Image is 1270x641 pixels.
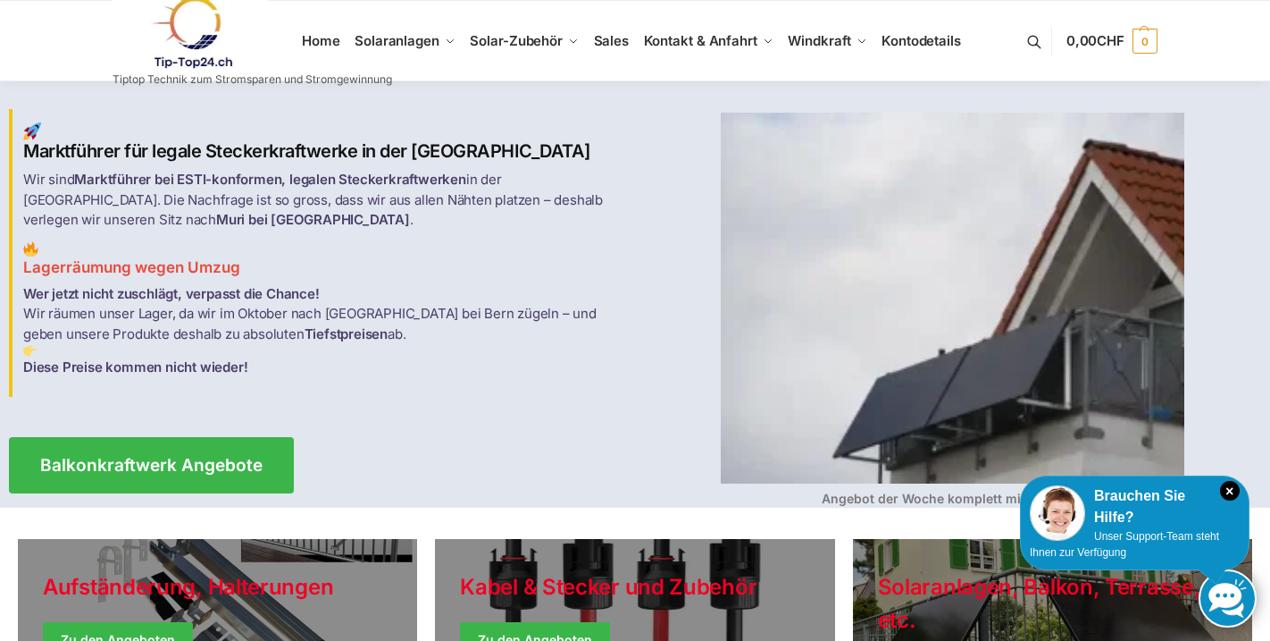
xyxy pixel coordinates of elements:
[881,32,961,49] span: Kontodetails
[23,284,624,378] p: Wir räumen unser Lager, da wir im Oktober nach [GEOGRAPHIC_DATA] bei Bern zügeln – und geben unse...
[23,122,41,140] img: Home 1
[636,1,781,81] a: Kontakt & Anfahrt
[40,457,263,474] span: Balkonkraftwerk Angebote
[1066,14,1157,68] a: 0,00CHF 0
[463,1,586,81] a: Solar-Zubehör
[822,491,1083,506] strong: Angebot der Woche komplett mit Speicher
[355,32,439,49] span: Solaranlagen
[23,285,320,302] strong: Wer jetzt nicht zuschlägt, verpasst die Chance!
[1132,29,1157,54] span: 0
[9,437,294,493] a: Balkonkraftwerk Angebote
[788,32,850,49] span: Windkraft
[23,122,624,163] h2: Marktführer für legale Steckerkraftwerke in der [GEOGRAPHIC_DATA]
[594,32,630,49] span: Sales
[23,241,38,257] img: Home 2
[721,113,1184,484] img: Home 4
[470,32,563,49] span: Solar-Zubehör
[1030,530,1219,559] span: Unser Support-Team steht Ihnen zur Verfügung
[1030,485,1240,528] div: Brauchen Sie Hilfe?
[1030,485,1085,541] img: Customer service
[23,241,624,279] h3: Lagerräumung wegen Umzug
[23,358,247,375] strong: Diese Preise kommen nicht wieder!
[1220,481,1240,501] i: Schließen
[644,32,757,49] span: Kontakt & Anfahrt
[1066,32,1124,49] span: 0,00
[305,325,388,342] strong: Tiefstpreisen
[586,1,636,81] a: Sales
[781,1,874,81] a: Windkraft
[23,170,624,231] p: Wir sind in der [GEOGRAPHIC_DATA]. Die Nachfrage ist so gross, dass wir aus allen Nähten platzen ...
[347,1,463,81] a: Solaranlagen
[1097,32,1124,49] span: CHF
[23,344,37,358] img: Home 3
[113,74,392,85] p: Tiptop Technik zum Stromsparen und Stromgewinnung
[74,171,465,188] strong: Marktführer bei ESTI-konformen, legalen Steckerkraftwerken
[216,211,410,228] strong: Muri bei [GEOGRAPHIC_DATA]
[874,1,968,81] a: Kontodetails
